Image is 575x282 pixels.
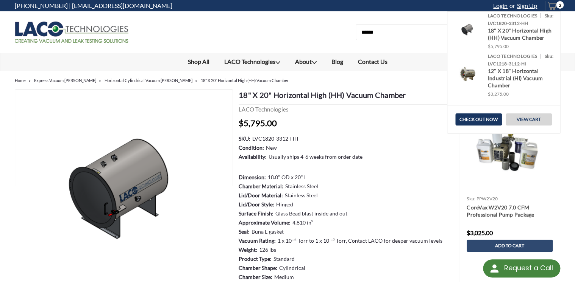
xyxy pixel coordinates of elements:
img: round button [488,262,500,274]
dd: 1 x 10⁻⁶ Torr to 1 x 10 ⁻³ Torr, Contact LACO for deeper vacuum levels [278,237,442,245]
div: Request a Call [504,259,553,277]
dt: Lid/Door Material: [239,191,283,199]
span: LVC1218-3112-HI [488,61,527,67]
dd: Usually ships 4-6 weeks from order date [269,153,362,161]
dt: Chamber Shape: [239,264,277,272]
a: 12" X 18" Horizontal Industrial (HI) Vacuum Chamber [488,68,543,88]
a: 18" X 20" Horizontal High (HH) Vacuum Chamber [201,78,289,83]
a: LACO Technologies [217,53,287,71]
a: CoreVax W2V20 7.0 CFM Professional Pump Package [467,204,553,219]
span: $5,795.00 [239,118,277,128]
dt: Vacuum Rating: [239,237,276,245]
dt: Condition: [239,144,264,152]
dd: Stainless Steel [285,182,318,190]
a: cart-preview-dropdown [541,0,560,11]
a: Blog [324,53,350,70]
a: Check out now [455,113,502,126]
a: LACO Technologies [488,53,537,59]
dd: LVC1820-3312-HH [252,135,298,143]
dt: Seal: [239,228,250,236]
span: $3,025.00 [467,229,493,236]
dd: Standard [273,255,295,263]
dt: Product Type: [239,255,272,263]
a: About [287,53,324,71]
dd: Buna L-gasket [252,228,284,236]
span: sku: [545,13,553,19]
dd: Medium [274,273,294,281]
a: Express Vacuum [PERSON_NAME] [34,78,96,83]
dt: Chamber Size: [239,273,272,281]
span: LVC1820-3312-HH [488,20,528,26]
span: $3,275.00 [488,90,556,98]
span: PPW2V20 [476,196,498,201]
span: 2 [556,1,564,9]
img: CoreVax W2V20 7.0 CFM Professional Pump Package [463,120,556,173]
a: LACO Technologies [488,13,537,19]
img: 12" X 18" HI Vacuum Chamber [455,62,480,87]
dt: Weight: [239,246,257,254]
span: $5,795.00 [488,43,556,50]
span: | [538,53,544,59]
dd: 18.0" OD x 20" L [268,173,307,181]
dd: 126 lbs [259,246,276,254]
dt: Dimension: [239,173,266,181]
a: Shop All [180,53,217,70]
dt: Lid/Door Style: [239,200,274,208]
span: sku: [545,53,553,59]
span: | [538,12,544,19]
dd: Hinged [276,200,293,208]
dt: SKU: [239,135,250,143]
a: Contact Us [350,53,395,70]
h1: 18" X 20" Horizontal High (HH) Vacuum Chamber [239,89,449,105]
dt: Chamber Material: [239,182,283,190]
dd: Glass Bead blast inside and out [275,209,347,217]
a: Home [15,78,26,83]
a: LACO Technologies [239,106,289,113]
dd: Stainless Steel [285,191,318,199]
a: 18" X 20" Horizontal High (HH) Vacuum Chamber [488,27,552,41]
div: Request a Call [483,259,560,277]
dd: Cylindrical [279,264,305,272]
img: LACO Technologies [15,22,128,43]
dt: Approximate Volume: [239,218,291,226]
a: sku: LVC1218-3112-HI [488,53,553,67]
a: Add to Cart [467,240,553,252]
a: Horizontal Cylindrical Vacuum [PERSON_NAME] [105,78,192,83]
dt: Availability: [239,153,267,161]
span: Add to Cart [495,243,524,248]
dd: New [266,144,277,152]
a: View Cart [506,113,552,126]
dd: 4,810 in³ [292,218,313,226]
a: sku: PPW2V20 [467,196,498,201]
dt: Surface Finish: [239,209,273,217]
img: 18" X 20" HH Vacuum Chamber [455,21,480,41]
span: or [508,2,515,9]
span: sku: [467,196,475,201]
